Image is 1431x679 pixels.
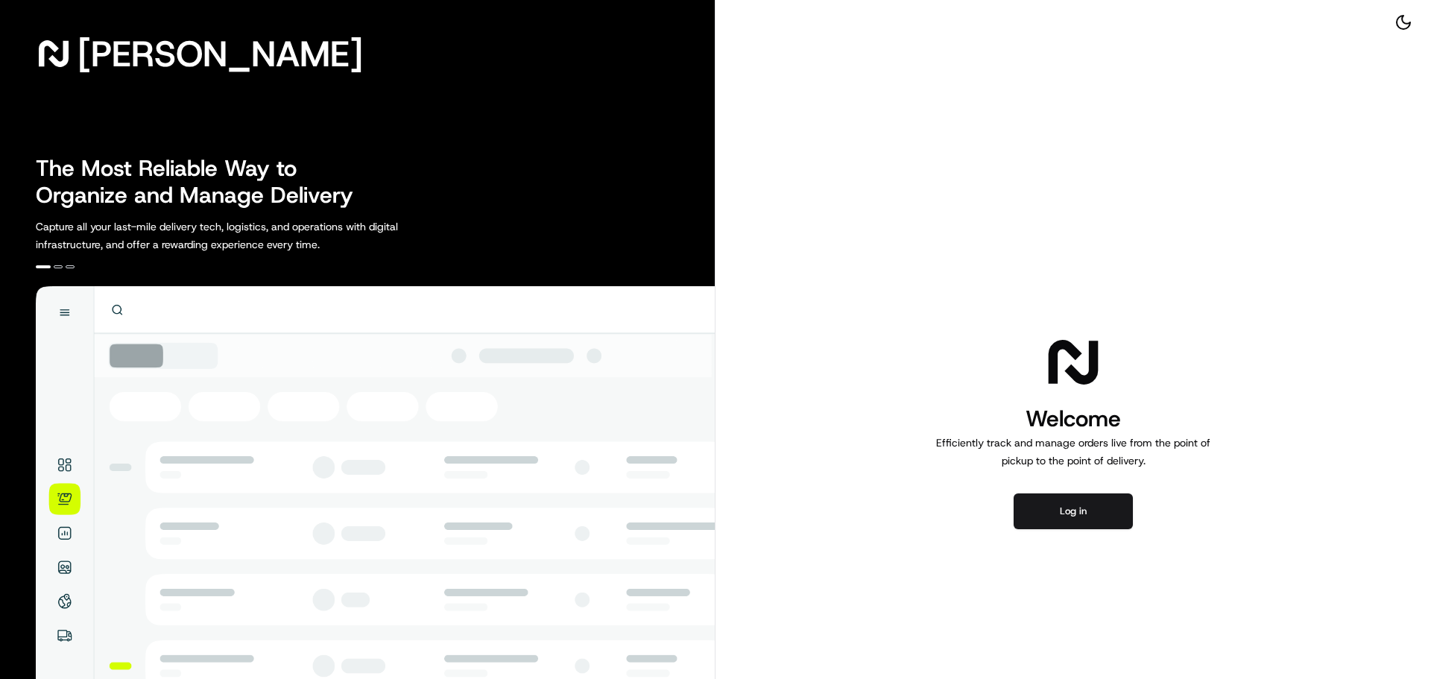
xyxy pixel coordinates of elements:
[78,39,363,69] span: [PERSON_NAME]
[36,155,370,209] h2: The Most Reliable Way to Organize and Manage Delivery
[930,404,1216,434] h1: Welcome
[1014,493,1133,529] button: Log in
[930,434,1216,470] p: Efficiently track and manage orders live from the point of pickup to the point of delivery.
[36,218,465,253] p: Capture all your last-mile delivery tech, logistics, and operations with digital infrastructure, ...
